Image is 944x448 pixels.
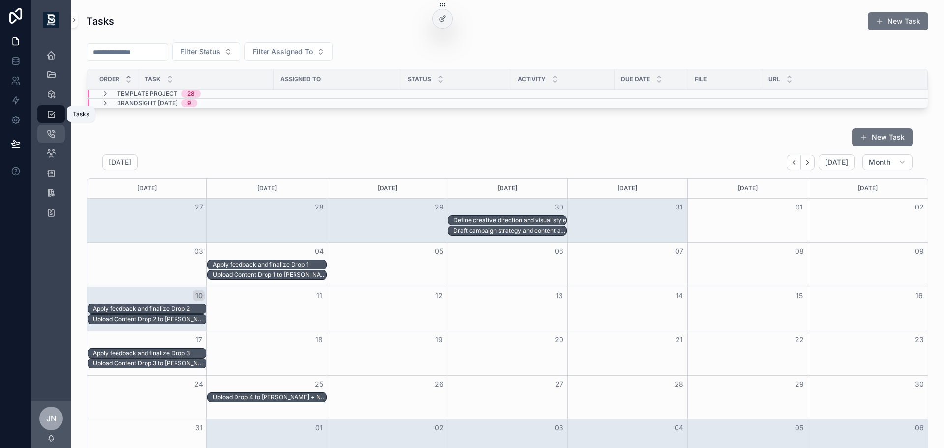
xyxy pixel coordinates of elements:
span: Filter Status [180,47,220,57]
button: 02 [914,201,925,213]
div: Upload Content Drop 1 to Rella + Noloco [213,270,326,279]
button: 19 [433,334,445,346]
button: Next [801,155,815,170]
button: 12 [433,290,445,301]
button: 06 [914,422,925,434]
button: 01 [794,201,805,213]
button: 11 [313,290,325,301]
div: Upload Drop 4 to Rella + Noloco, run final QA, archive all [213,393,326,402]
img: App logo [43,12,59,28]
button: 09 [914,245,925,257]
button: [DATE] [819,154,855,170]
button: 10 [193,290,205,301]
button: 20 [553,334,565,346]
h1: Tasks [87,14,114,28]
div: [DATE] [329,179,445,198]
div: Upload Content Drop 2 to Rella + Noloco [93,315,206,324]
button: 17 [193,334,205,346]
span: Due Date [621,75,650,83]
button: 04 [673,422,685,434]
button: 27 [193,201,205,213]
button: 04 [313,245,325,257]
div: Apply feedback and finalize Drop 1 [213,260,326,269]
button: New Task [868,12,928,30]
button: 28 [313,201,325,213]
span: [DATE] [825,158,848,167]
button: 05 [794,422,805,434]
span: File [695,75,707,83]
span: Order [99,75,119,83]
div: Draft campaign strategy and content arcs [453,226,566,235]
button: 16 [914,290,925,301]
button: 30 [553,201,565,213]
div: Upload Content Drop 3 to [PERSON_NAME] + Noloco [93,359,206,367]
button: 22 [794,334,805,346]
button: 05 [433,245,445,257]
div: Tasks [73,110,89,118]
div: Draft campaign strategy and content arcs [453,227,566,235]
h2: [DATE] [109,157,131,167]
span: Url [768,75,780,83]
button: Select Button [244,42,333,61]
span: Assigned To [280,75,321,83]
button: 06 [553,245,565,257]
div: [DATE] [208,179,325,198]
button: 02 [433,422,445,434]
button: 18 [313,334,325,346]
button: 23 [914,334,925,346]
div: Apply feedback and finalize Drop 2 [93,305,206,313]
span: Template Project [117,90,177,98]
button: 26 [433,378,445,390]
div: Upload Drop 4 to [PERSON_NAME] + Noloco, run final QA, archive all [213,393,326,401]
span: Filter Assigned To [253,47,313,57]
button: 31 [193,422,205,434]
button: 14 [673,290,685,301]
div: [DATE] [810,179,926,198]
div: [DATE] [569,179,686,198]
span: Status [408,75,431,83]
span: Task [145,75,161,83]
button: New Task [852,128,913,146]
span: JN [46,413,57,424]
button: 27 [553,378,565,390]
div: Upload Content Drop 3 to Rella + Noloco [93,359,206,368]
button: 28 [673,378,685,390]
button: Select Button [172,42,240,61]
button: Month [862,154,913,170]
button: 30 [914,378,925,390]
button: 29 [433,201,445,213]
button: 31 [673,201,685,213]
div: [DATE] [689,179,806,198]
button: 08 [794,245,805,257]
button: 03 [553,422,565,434]
button: 24 [193,378,205,390]
div: 28 [187,90,195,98]
div: Define creative direction and visual style [453,216,566,225]
button: 01 [313,422,325,434]
div: Apply feedback and finalize Drop 2 [93,304,206,313]
div: 9 [187,99,191,107]
div: Apply feedback and finalize Drop 1 [213,261,326,269]
div: Upload Content Drop 1 to [PERSON_NAME] + Noloco [213,271,326,279]
div: [DATE] [88,179,205,198]
button: 13 [553,290,565,301]
button: Back [787,155,801,170]
button: 15 [794,290,805,301]
button: 29 [794,378,805,390]
button: 03 [193,245,205,257]
div: Apply feedback and finalize Drop 3 [93,349,206,357]
span: Month [869,158,890,167]
button: 25 [313,378,325,390]
div: Define creative direction and visual style [453,216,566,224]
div: Upload Content Drop 2 to [PERSON_NAME] + Noloco [93,315,206,323]
span: BrandSight [DATE] [117,99,177,107]
div: scrollable content [31,39,71,234]
button: 21 [673,334,685,346]
button: 07 [673,245,685,257]
span: Activity [518,75,546,83]
div: [DATE] [449,179,565,198]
